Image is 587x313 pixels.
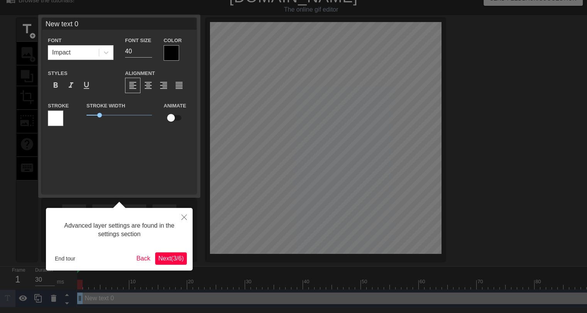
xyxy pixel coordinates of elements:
button: Close [176,208,193,226]
button: Back [134,252,154,265]
button: Next [155,252,187,265]
button: End tour [52,253,78,264]
div: Advanced layer settings are found in the settings section [52,214,187,247]
span: Next ( 3 / 6 ) [158,255,184,262]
